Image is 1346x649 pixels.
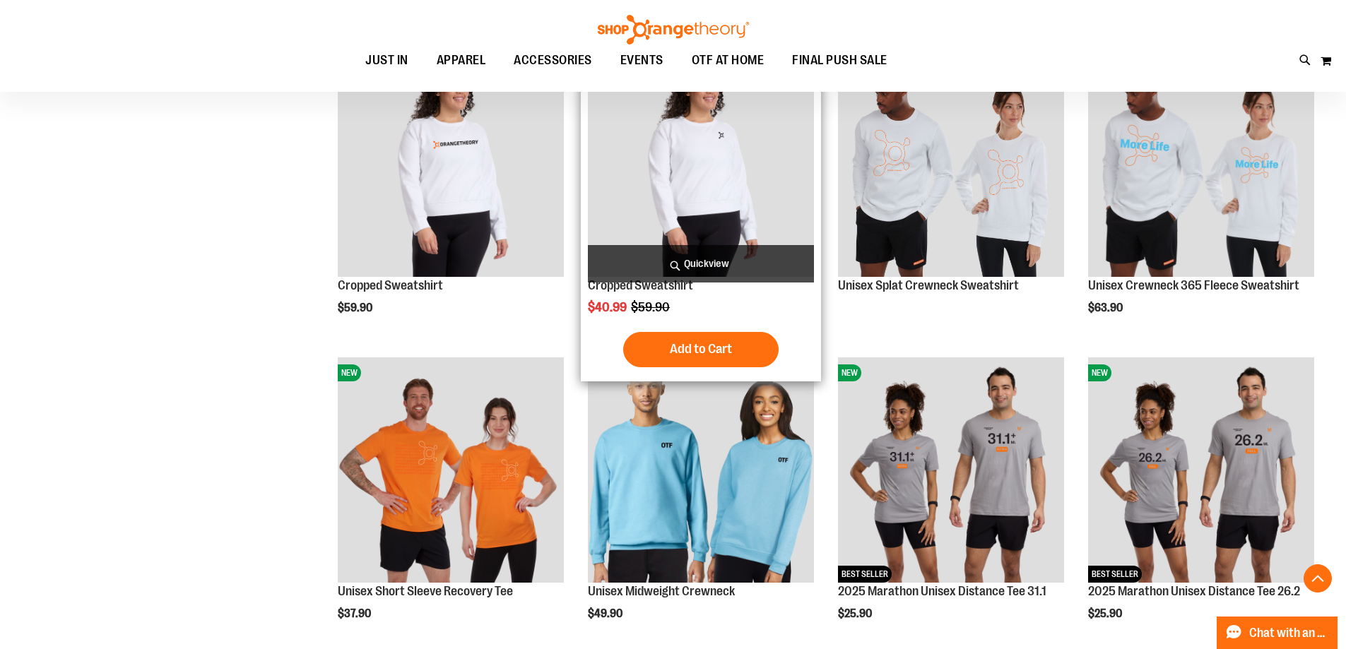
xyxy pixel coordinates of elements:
[838,607,874,620] span: $25.90
[838,278,1019,292] a: Unisex Splat Crewneck Sweatshirt
[1088,51,1314,279] a: Unisex Crewneck 365 Fleece SweatshirtNEW
[588,357,814,583] img: Unisex Midweight Crewneck
[338,357,564,585] a: Unisex Short Sleeve Recovery TeeNEW
[588,607,625,620] span: $49.90
[838,51,1064,277] img: Unisex Splat Crewneck Sweatshirt
[1217,617,1338,649] button: Chat with an Expert
[792,44,887,76] span: FINAL PUSH SALE
[838,364,861,381] span: NEW
[1088,51,1314,277] img: Unisex Crewneck 365 Fleece Sweatshirt
[338,51,564,277] img: Front of 2024 Q3 Balanced Basic Womens Cropped Sweatshirt
[588,51,814,279] a: Front facing view of Cropped SweatshirtNEW
[631,300,672,314] span: $59.90
[620,44,663,76] span: EVENTS
[1088,584,1300,598] a: 2025 Marathon Unisex Distance Tee 26.2
[1088,364,1111,381] span: NEW
[1088,357,1314,585] a: 2025 Marathon Unisex Distance Tee 26.2NEWBEST SELLER
[1088,566,1142,583] span: BEST SELLER
[581,44,821,381] div: product
[1088,278,1299,292] a: Unisex Crewneck 365 Fleece Sweatshirt
[588,278,693,292] a: Cropped Sweatshirt
[670,341,732,357] span: Add to Cart
[588,300,629,314] span: $40.99
[338,607,373,620] span: $37.90
[338,51,564,279] a: Front of 2024 Q3 Balanced Basic Womens Cropped SweatshirtNEW
[623,332,779,367] button: Add to Cart
[588,584,735,598] a: Unisex Midweight Crewneck
[838,357,1064,585] a: 2025 Marathon Unisex Distance Tee 31.1NEWBEST SELLER
[588,245,814,282] a: Quickview
[338,278,443,292] a: Cropped Sweatshirt
[588,51,814,277] img: Front facing view of Cropped Sweatshirt
[365,44,408,76] span: JUST IN
[331,44,571,350] div: product
[1249,626,1329,640] span: Chat with an Expert
[338,364,361,381] span: NEW
[838,51,1064,279] a: Unisex Splat Crewneck SweatshirtNEW
[1304,564,1332,593] button: Back To Top
[338,584,513,598] a: Unisex Short Sleeve Recovery Tee
[692,44,764,76] span: OTF AT HOME
[596,15,751,44] img: Shop Orangetheory
[1088,607,1124,620] span: $25.90
[838,566,892,583] span: BEST SELLER
[588,357,814,585] a: Unisex Midweight CrewneckNEW
[1088,357,1314,583] img: 2025 Marathon Unisex Distance Tee 26.2
[1088,302,1125,314] span: $63.90
[437,44,486,76] span: APPAREL
[514,44,592,76] span: ACCESSORIES
[338,357,564,583] img: Unisex Short Sleeve Recovery Tee
[838,357,1064,583] img: 2025 Marathon Unisex Distance Tee 31.1
[1081,44,1321,350] div: product
[838,584,1046,598] a: 2025 Marathon Unisex Distance Tee 31.1
[831,44,1071,315] div: product
[338,302,374,314] span: $59.90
